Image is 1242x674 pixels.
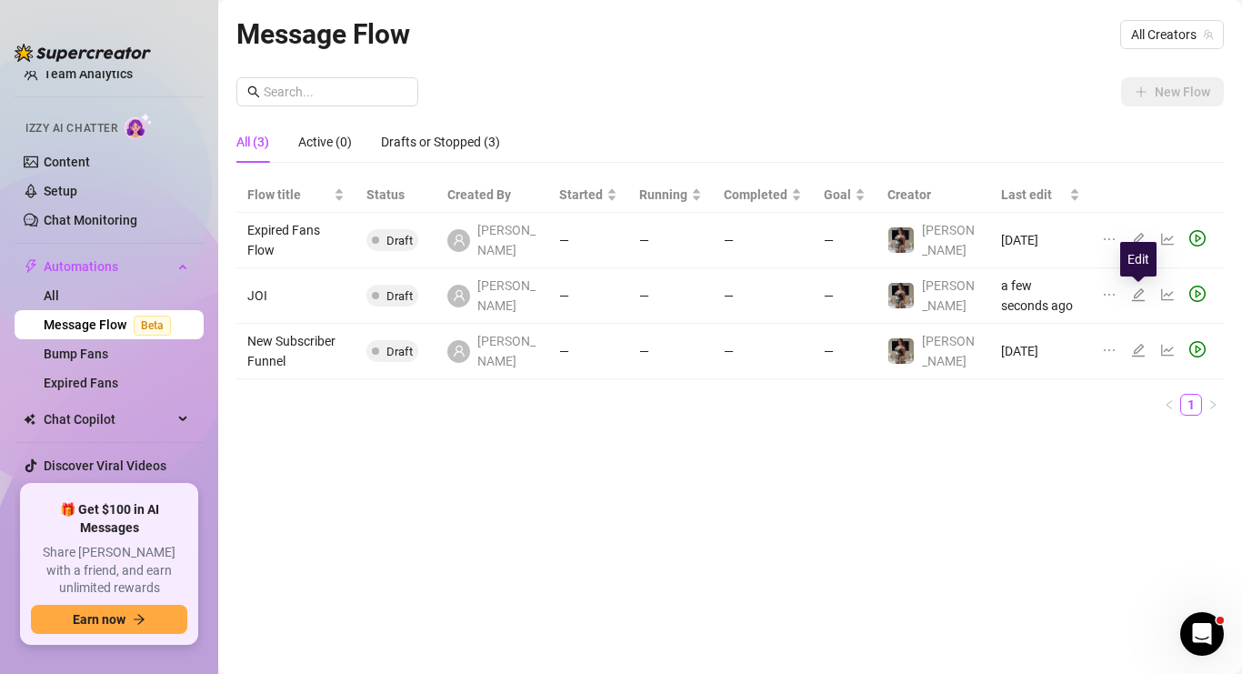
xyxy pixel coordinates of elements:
span: arrow-right [133,613,145,626]
th: Running [628,177,713,213]
span: [PERSON_NAME] [922,334,975,368]
span: [PERSON_NAME] [477,220,537,260]
td: — [713,213,813,268]
td: New Subscriber Funnel [236,324,356,379]
td: — [628,324,713,379]
a: Setup [44,184,77,198]
span: search [247,86,260,98]
td: JOI [236,268,356,324]
a: Expired Fans [44,376,118,390]
span: right [1207,399,1218,410]
img: Billie [888,283,914,308]
th: Status [356,177,436,213]
td: — [628,268,713,324]
li: Next Page [1202,394,1224,416]
a: Content [44,155,90,169]
span: user [453,234,466,246]
th: Creator [876,177,990,213]
span: ellipsis [1102,343,1117,357]
span: line-chart [1160,343,1175,357]
span: line-chart [1160,232,1175,246]
span: play-circle [1189,230,1206,246]
th: Started [548,177,628,213]
div: All (3) [236,132,269,152]
a: 1 [1181,395,1201,415]
img: AI Chatter [125,113,153,139]
span: Flow title [247,185,330,205]
a: Message FlowBeta [44,317,178,332]
button: New Flow [1121,77,1224,106]
span: Share [PERSON_NAME] with a friend, and earn unlimited rewards [31,544,187,598]
td: — [813,268,876,324]
span: Earn now [73,612,125,627]
a: All [44,288,59,303]
span: edit [1131,232,1146,246]
td: — [628,213,713,268]
td: — [548,268,628,324]
a: Discover Viral Videos [44,458,166,473]
span: [PERSON_NAME] [922,223,975,257]
a: Chat Monitoring [44,213,137,227]
li: Previous Page [1158,394,1180,416]
span: play-circle [1189,341,1206,357]
span: Izzy AI Chatter [25,120,117,137]
span: team [1203,29,1214,40]
span: Automations [44,252,173,281]
img: Billie [888,227,914,253]
span: ellipsis [1102,287,1117,302]
td: — [813,213,876,268]
a: Team Analytics [44,66,133,81]
span: play-circle [1189,286,1206,302]
button: left [1158,394,1180,416]
span: thunderbolt [24,259,38,274]
td: — [548,213,628,268]
img: Chat Copilot [24,413,35,426]
th: Created By [436,177,548,213]
span: edit [1131,287,1146,302]
a: Bump Fans [44,347,108,361]
img: Billie [888,338,914,364]
td: Expired Fans Flow [236,213,356,268]
span: Last edit [1001,185,1066,205]
span: Draft [386,345,413,358]
span: Started [559,185,603,205]
span: edit [1131,343,1146,357]
span: [PERSON_NAME] [922,278,975,313]
input: Search... [264,82,407,102]
button: Earn nowarrow-right [31,605,187,634]
td: — [713,324,813,379]
td: a few seconds ago [990,268,1091,324]
th: Flow title [236,177,356,213]
span: [PERSON_NAME] [477,331,537,371]
td: — [548,324,628,379]
div: Active (0) [298,132,352,152]
span: Completed [724,185,787,205]
span: 🎁 Get $100 in AI Messages [31,501,187,537]
span: Chat Copilot [44,405,173,434]
span: line-chart [1160,287,1175,302]
td: — [713,268,813,324]
th: Last edit [990,177,1091,213]
div: Edit [1120,242,1157,277]
span: ellipsis [1102,232,1117,246]
th: Goal [813,177,876,213]
span: Running [639,185,687,205]
div: Drafts or Stopped (3) [381,132,500,152]
td: [DATE] [990,213,1091,268]
span: Draft [386,289,413,303]
img: logo-BBDzfeDw.svg [15,44,151,62]
span: Draft [386,234,413,247]
span: user [453,289,466,302]
th: Completed [713,177,813,213]
button: right [1202,394,1224,416]
span: left [1164,399,1175,410]
td: — [813,324,876,379]
span: [PERSON_NAME] [477,276,537,316]
span: All Creators [1131,21,1213,48]
span: user [453,345,466,357]
td: [DATE] [990,324,1091,379]
iframe: Intercom live chat [1180,612,1224,656]
span: Goal [824,185,851,205]
li: 1 [1180,394,1202,416]
article: Message Flow [236,13,410,55]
